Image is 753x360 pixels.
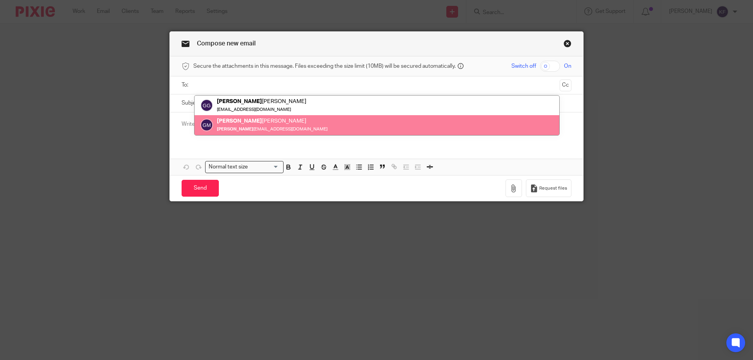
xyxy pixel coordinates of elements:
[560,80,571,91] button: Cc
[205,161,284,173] div: Search for option
[217,98,262,104] em: [PERSON_NAME]
[197,40,256,47] span: Compose new email
[526,179,571,197] button: Request files
[217,98,306,105] div: [PERSON_NAME]
[182,81,190,89] label: To:
[182,180,219,197] input: Send
[564,40,571,50] a: Close this dialog window
[207,163,250,171] span: Normal text size
[217,127,253,132] em: [PERSON_NAME]
[217,118,327,125] div: [PERSON_NAME]
[217,127,327,132] small: [EMAIL_ADDRESS][DOMAIN_NAME]
[217,107,291,112] small: [EMAIL_ADDRESS][DOMAIN_NAME]
[217,118,262,124] em: [PERSON_NAME]
[539,185,567,192] span: Request files
[511,62,536,70] span: Switch off
[200,99,213,112] img: svg%3E
[251,163,279,171] input: Search for option
[200,119,213,132] img: svg%3E
[182,99,202,107] label: Subject:
[193,62,456,70] span: Secure the attachments in this message. Files exceeding the size limit (10MB) will be secured aut...
[564,62,571,70] span: On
